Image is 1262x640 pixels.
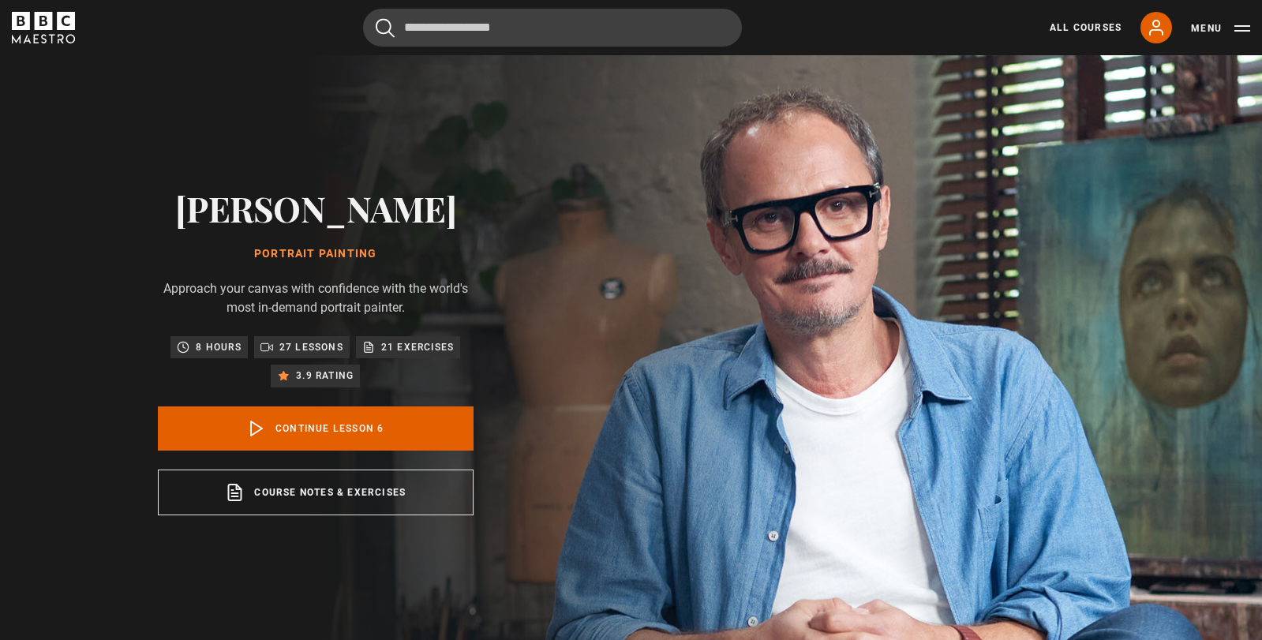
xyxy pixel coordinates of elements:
[158,248,474,260] h1: Portrait Painting
[1191,21,1250,36] button: Toggle navigation
[158,406,474,451] a: Continue lesson 6
[158,470,474,515] a: Course notes & exercises
[363,9,742,47] input: Search
[279,339,343,355] p: 27 lessons
[296,368,354,384] p: 3.9 rating
[376,18,395,38] button: Submit the search query
[196,339,241,355] p: 8 hours
[12,12,75,43] svg: BBC Maestro
[1050,21,1122,35] a: All Courses
[158,188,474,228] h2: [PERSON_NAME]
[158,279,474,317] p: Approach your canvas with confidence with the world's most in-demand portrait painter.
[381,339,454,355] p: 21 exercises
